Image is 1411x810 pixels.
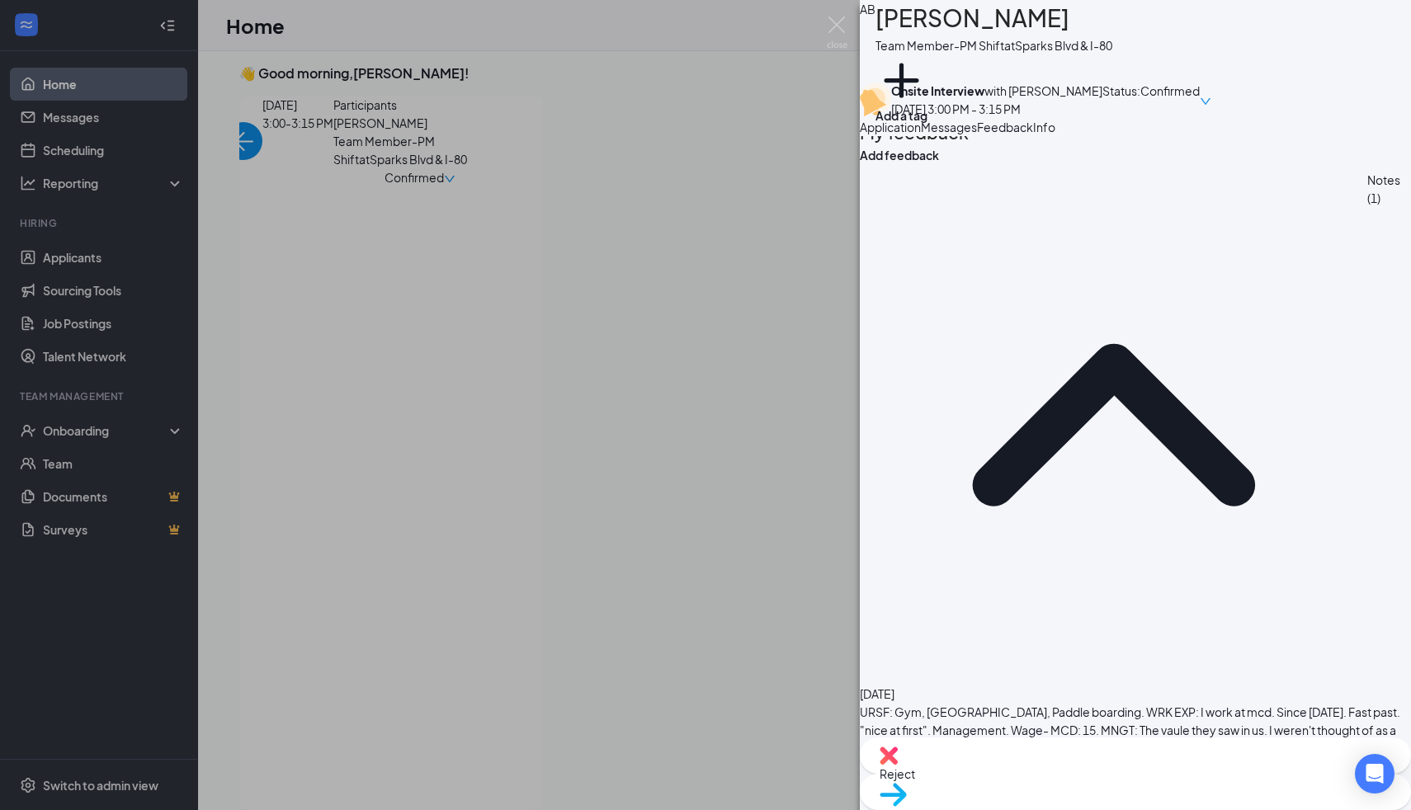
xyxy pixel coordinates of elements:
[1102,82,1140,118] div: Status :
[1200,83,1211,120] span: down
[860,146,939,164] button: Add feedback
[921,120,977,134] span: Messages
[977,120,1033,134] span: Feedback
[1367,171,1411,678] div: Notes (1)
[860,120,921,134] span: Application
[880,765,1391,783] span: Reject
[875,54,927,125] button: PlusAdd a tag
[875,54,927,106] svg: Plus
[891,82,1102,100] div: with [PERSON_NAME]
[860,686,894,701] span: [DATE]
[1355,754,1394,794] div: Open Intercom Messenger
[860,171,1367,678] svg: ChevronUp
[875,36,1112,54] div: Team Member-PM Shift at Sparks Blvd & I-80
[1033,120,1055,134] span: Info
[891,83,984,98] b: Onsite Interview
[891,100,1102,118] div: [DATE] 3:00 PM - 3:15 PM
[1140,82,1200,118] span: Confirmed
